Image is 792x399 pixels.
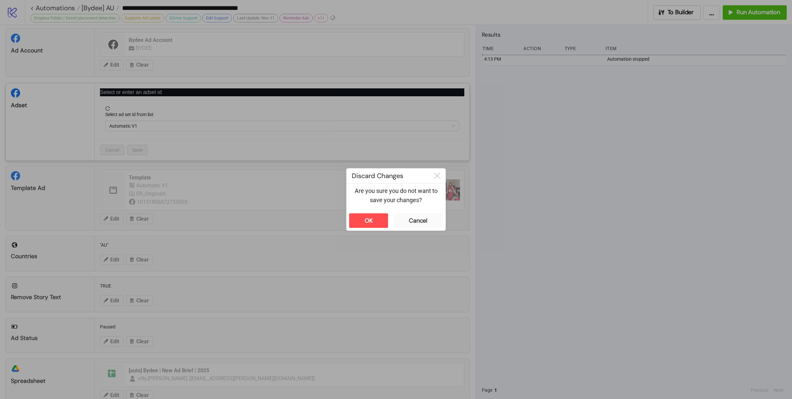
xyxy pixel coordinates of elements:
div: Cancel [409,217,427,225]
div: OK [365,217,373,225]
p: Are you sure you do not want to save your changes? [352,186,440,205]
div: Discard Changes [346,169,429,183]
button: Cancel [393,213,443,228]
button: OK [349,213,388,228]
